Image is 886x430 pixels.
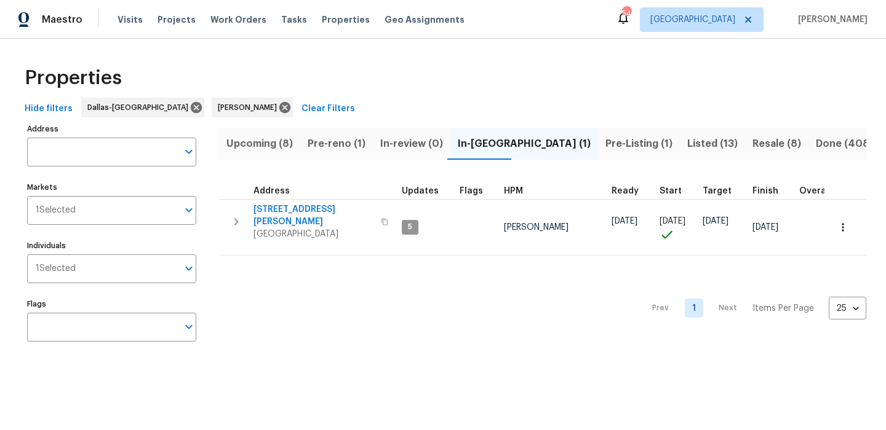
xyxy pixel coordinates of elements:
[685,299,703,318] a: Goto page 1
[158,14,196,26] span: Projects
[703,187,743,195] div: Target renovation project end date
[402,187,439,195] span: Updates
[180,260,198,277] button: Open
[752,302,814,315] p: Items Per Page
[703,217,728,225] span: [DATE]
[752,135,801,152] span: Resale (8)
[27,242,196,249] label: Individuals
[27,125,196,133] label: Address
[622,7,631,20] div: 54
[36,205,76,216] span: 1 Selected
[752,223,778,232] span: [DATE]
[703,187,732,195] span: Target
[403,222,417,232] span: 5
[687,135,738,152] span: Listed (13)
[660,187,693,195] div: Actual renovation start date
[210,14,266,26] span: Work Orders
[87,101,193,114] span: Dallas-[GEOGRAPHIC_DATA]
[612,187,639,195] span: Ready
[504,223,569,232] span: [PERSON_NAME]
[385,14,465,26] span: Geo Assignments
[458,135,591,152] span: In-[GEOGRAPHIC_DATA] (1)
[253,228,373,240] span: [GEOGRAPHIC_DATA]
[308,135,365,152] span: Pre-reno (1)
[605,135,672,152] span: Pre-Listing (1)
[816,135,873,152] span: Done (408)
[180,143,198,160] button: Open
[36,264,76,274] span: 1 Selected
[660,187,682,195] span: Start
[793,14,868,26] span: [PERSON_NAME]
[212,98,293,117] div: [PERSON_NAME]
[829,292,866,324] div: 25
[297,98,360,120] button: Clear Filters
[752,187,778,195] span: Finish
[612,217,637,225] span: [DATE]
[42,14,82,26] span: Maestro
[81,98,204,117] div: Dallas-[GEOGRAPHIC_DATA]
[660,217,685,225] span: [DATE]
[301,101,355,117] span: Clear Filters
[380,135,443,152] span: In-review (0)
[218,101,282,114] span: [PERSON_NAME]
[253,187,290,195] span: Address
[655,199,698,256] td: Project started on time
[25,72,122,84] span: Properties
[180,201,198,219] button: Open
[641,263,866,353] nav: Pagination Navigation
[504,187,523,195] span: HPM
[27,184,196,191] label: Markets
[226,135,293,152] span: Upcoming (8)
[118,14,143,26] span: Visits
[799,187,831,195] span: Overall
[27,300,196,308] label: Flags
[612,187,650,195] div: Earliest renovation start date (first business day after COE or Checkout)
[322,14,370,26] span: Properties
[460,187,483,195] span: Flags
[253,203,373,228] span: [STREET_ADDRESS][PERSON_NAME]
[281,15,307,24] span: Tasks
[180,318,198,335] button: Open
[650,14,735,26] span: [GEOGRAPHIC_DATA]
[20,98,78,120] button: Hide filters
[25,101,73,117] span: Hide filters
[752,187,789,195] div: Projected renovation finish date
[799,187,842,195] div: Days past target finish date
